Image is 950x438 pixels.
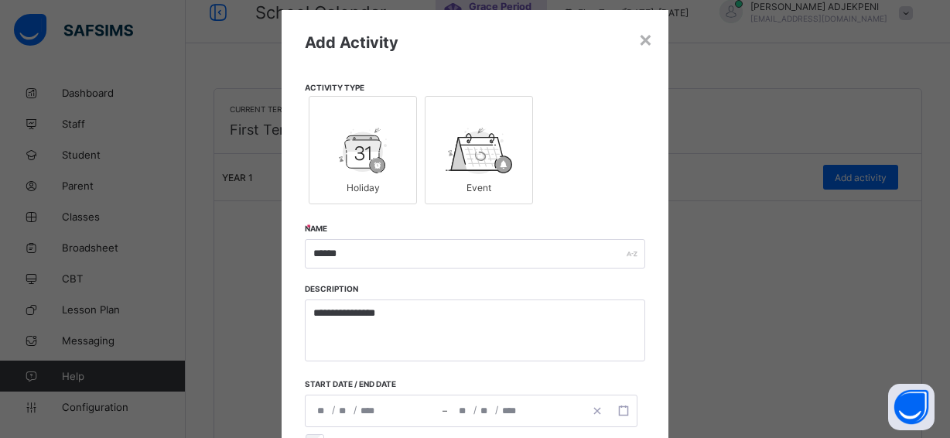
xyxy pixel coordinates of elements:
span: / [495,403,498,416]
span: Name [305,224,327,233]
span: / [332,403,335,416]
span: Add Activity [305,33,398,52]
span: Start date / End date [305,379,449,388]
div: × [638,26,653,52]
span: – [443,404,447,418]
span: Activity Type [305,83,645,92]
div: Event [433,174,525,201]
span: Description [305,284,358,293]
img: holiday-icon.7bb79e9e805d8d9d57012a8d1341c615.svg [339,128,387,174]
button: Open asap [888,384,935,430]
div: Holiday [317,174,408,201]
img: event-icon.63b746065ee5958cfb662b366034c7c8.svg [446,128,511,174]
span: / [473,403,477,416]
span: / [354,403,357,416]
